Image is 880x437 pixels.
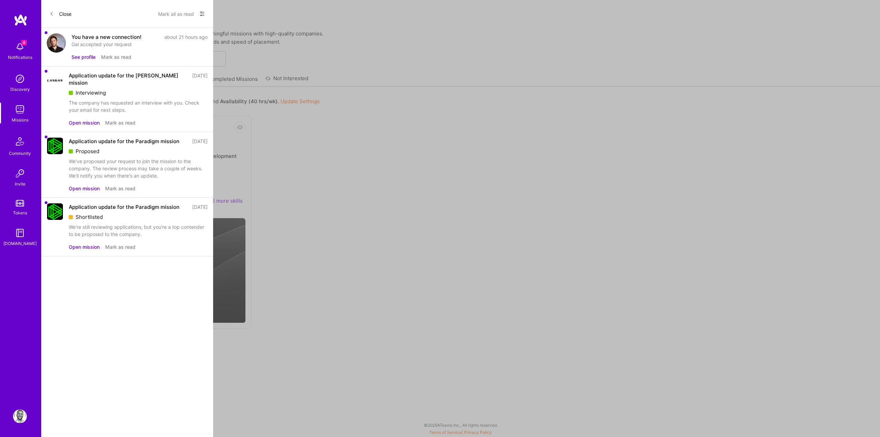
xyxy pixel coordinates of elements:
[13,103,27,116] img: teamwork
[69,89,208,96] div: Interviewing
[69,213,208,221] div: Shortlisted
[69,72,188,86] div: Application update for the [PERSON_NAME] mission
[105,185,135,192] button: Mark as read
[158,8,194,19] button: Mark all as read
[69,203,179,211] div: Application update for the Paradigm mission
[14,14,27,26] img: logo
[69,148,208,155] div: Proposed
[69,243,100,251] button: Open mission
[16,200,24,206] img: tokens
[164,33,208,41] div: about 21 hours ago
[69,223,208,238] div: We're still reviewing applications, but you're a top contender to be proposed to the company.
[105,119,135,126] button: Mark as read
[71,33,141,41] div: You have a new connection!
[69,158,208,179] div: We've proposed your request to join the mission to the company. The review process may take a cou...
[47,33,66,53] img: user avatar
[12,116,29,124] div: Missions
[12,133,28,150] img: Community
[13,409,27,423] img: User Avatar
[49,8,71,19] button: Close
[69,119,100,126] button: Open mission
[101,53,131,61] button: Mark as read
[13,72,27,86] img: discovery
[13,226,27,240] img: guide book
[71,53,96,61] button: See profile
[69,99,208,114] div: The company has requested an interview with you. Check your email for next steps.
[105,243,135,251] button: Mark as read
[47,138,63,154] img: Company Logo
[11,409,29,423] a: User Avatar
[192,138,208,145] div: [DATE]
[69,138,179,145] div: Application update for the Paradigm mission
[192,72,208,86] div: [DATE]
[69,185,100,192] button: Open mission
[15,180,25,188] div: Invite
[192,203,208,211] div: [DATE]
[10,86,30,93] div: Discovery
[47,203,63,220] img: Company Logo
[13,167,27,180] img: Invite
[3,240,37,247] div: [DOMAIN_NAME]
[47,72,63,88] img: Company Logo
[13,209,27,216] div: Tokens
[9,150,31,157] div: Community
[71,41,208,48] div: Gal accepted your request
